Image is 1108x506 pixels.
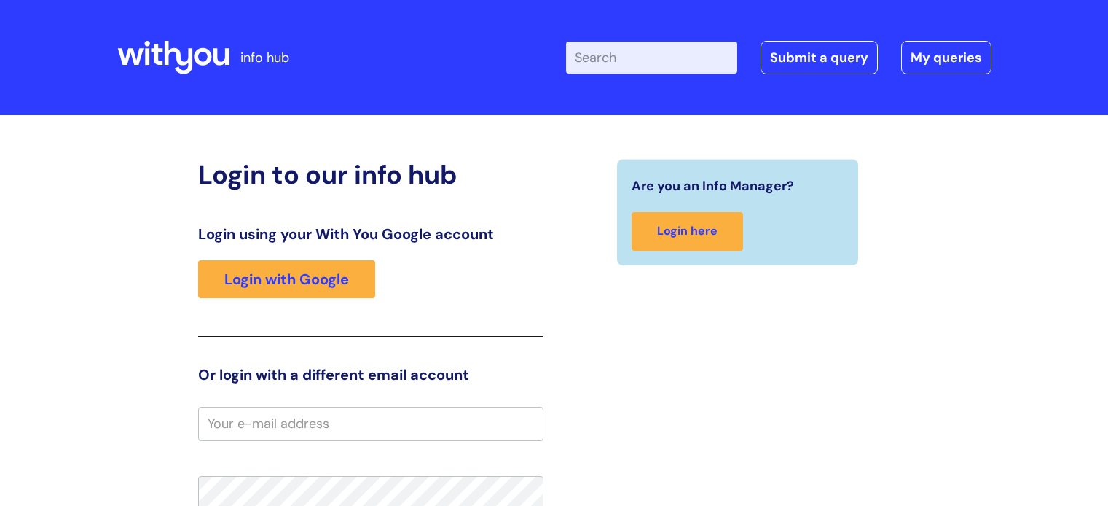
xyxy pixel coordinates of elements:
[198,225,543,243] h3: Login using your With You Google account
[566,42,737,74] input: Search
[901,41,991,74] a: My queries
[198,159,543,190] h2: Login to our info hub
[240,46,289,69] p: info hub
[198,407,543,440] input: Your e-mail address
[198,260,375,298] a: Login with Google
[198,366,543,384] h3: Or login with a different email account
[761,41,878,74] a: Submit a query
[632,174,794,198] span: Are you an Info Manager?
[632,212,743,251] a: Login here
